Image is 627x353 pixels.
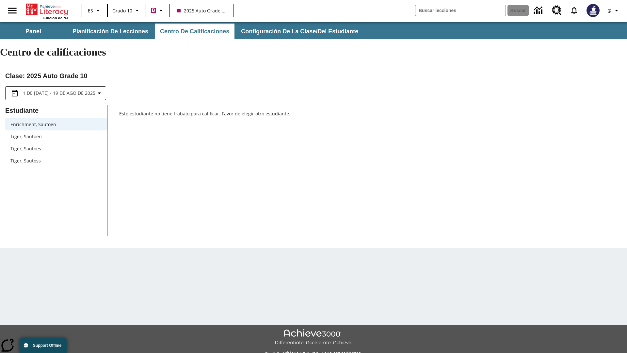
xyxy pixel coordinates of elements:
button: Lenguaje: ES, Selecciona un idioma [84,5,105,16]
p: Este estudiante no tiene trabajo para calificar. Favor de elegir otro estudiante. [119,110,622,122]
button: Abrir el menú lateral [3,1,22,20]
button: Panel [1,24,66,39]
svg: Collapse Date Range Filter [95,89,103,97]
span: Tiger, Sautoss [10,157,102,164]
a: Centro de recursos, Se abrirá en una pestaña nueva. [548,2,566,19]
p: Estudiante [5,105,107,116]
div: Tiger, Sautoes [5,143,107,155]
a: Portada [26,3,68,16]
button: Configuración de la clase/del estudiante [236,24,363,39]
button: Planificación de lecciones [67,24,153,39]
span: 1 de [DATE] - 19 de ago de 2025 [23,90,95,96]
span: ES [88,7,93,14]
button: Grado: Grado 10, Elige un grado [110,5,144,16]
img: Avatar [587,4,600,17]
div: Portada [26,2,68,20]
span: @ [607,7,612,14]
span: Support Offline [33,343,61,348]
span: 2025 Auto Grade 10 [177,7,226,14]
input: Buscar campo [415,5,506,16]
span: Enrichment, Sautoen [10,121,102,128]
span: Grado 10 [112,7,132,14]
span: Tiger, Sautoes [10,145,102,152]
span: Tiger, Sautoen [10,133,102,140]
button: Support Offline [20,338,67,353]
span: B [152,6,155,14]
img: Achieve3000 Differentiate Accelerate Achieve [275,329,352,346]
div: Tiger, Sautoen [5,130,107,143]
button: Seleccione el intervalo de fechas opción del menú [8,89,103,97]
button: Centro de calificaciones [155,24,234,39]
div: Enrichment, Sautoen [5,118,107,130]
div: Tiger, Sautoss [5,155,107,167]
span: Edición de NJ [43,16,68,20]
button: Escoja un nuevo avatar [583,2,603,19]
button: Perfil/Configuración [603,5,624,16]
h2: Clase : 2025 Auto Grade 10 [5,71,622,81]
a: Notificaciones [566,2,583,19]
button: Boost El color de la clase es rojo violeta. Cambiar el color de la clase. [148,5,168,16]
a: Centro de información [530,2,548,20]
